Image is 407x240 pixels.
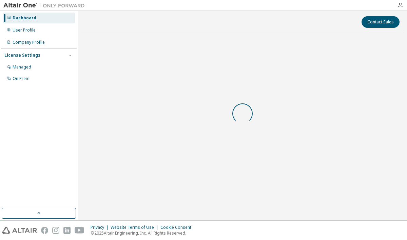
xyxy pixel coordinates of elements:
img: youtube.svg [75,227,84,234]
img: Altair One [3,2,88,9]
div: Website Terms of Use [111,225,160,230]
img: linkedin.svg [63,227,71,234]
img: facebook.svg [41,227,48,234]
div: Privacy [91,225,111,230]
p: © 2025 Altair Engineering, Inc. All Rights Reserved. [91,230,195,236]
img: instagram.svg [52,227,59,234]
img: altair_logo.svg [2,227,37,234]
div: Company Profile [13,40,45,45]
div: Dashboard [13,15,36,21]
div: User Profile [13,27,36,33]
button: Contact Sales [362,16,400,28]
div: Managed [13,64,31,70]
div: License Settings [4,53,40,58]
div: Cookie Consent [160,225,195,230]
div: On Prem [13,76,30,81]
